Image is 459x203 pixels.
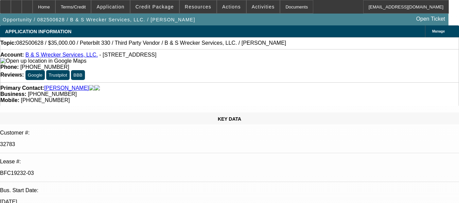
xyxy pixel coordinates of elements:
[28,91,77,97] span: [PHONE_NUMBER]
[96,4,124,9] span: Application
[180,0,216,13] button: Resources
[89,85,94,91] img: facebook-icon.png
[185,4,211,9] span: Resources
[217,0,246,13] button: Actions
[0,52,24,58] strong: Account:
[0,58,86,64] img: Open up location in Google Maps
[0,58,86,64] a: View Google Maps
[71,70,85,80] button: BBB
[218,116,241,122] span: KEY DATA
[25,52,98,58] a: B & S Wrecker Services, LLC.
[222,4,241,9] span: Actions
[5,29,71,34] span: APPLICATION INFORMATION
[0,40,16,46] strong: Topic:
[0,64,19,70] strong: Phone:
[91,0,129,13] button: Application
[130,0,179,13] button: Credit Package
[3,17,195,22] span: Opportunity / 082500628 / B & S Wrecker Services, LLC. / [PERSON_NAME]
[16,40,286,46] span: 082500628 / $35,000.00 / Peterbilt 330 / Third Party Vendor / B & S Wrecker Services, LLC. / [PER...
[0,72,24,78] strong: Reviews:
[0,85,44,91] strong: Primary Contact:
[94,85,100,91] img: linkedin-icon.png
[247,0,280,13] button: Activities
[46,70,69,80] button: Trustpilot
[0,97,19,103] strong: Mobile:
[25,70,45,80] button: Google
[21,97,70,103] span: [PHONE_NUMBER]
[0,91,26,97] strong: Business:
[136,4,174,9] span: Credit Package
[252,4,275,9] span: Activities
[44,85,89,91] a: [PERSON_NAME]
[20,64,69,70] span: [PHONE_NUMBER]
[99,52,156,58] span: - [STREET_ADDRESS]
[432,29,445,33] span: Manage
[413,13,448,25] a: Open Ticket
